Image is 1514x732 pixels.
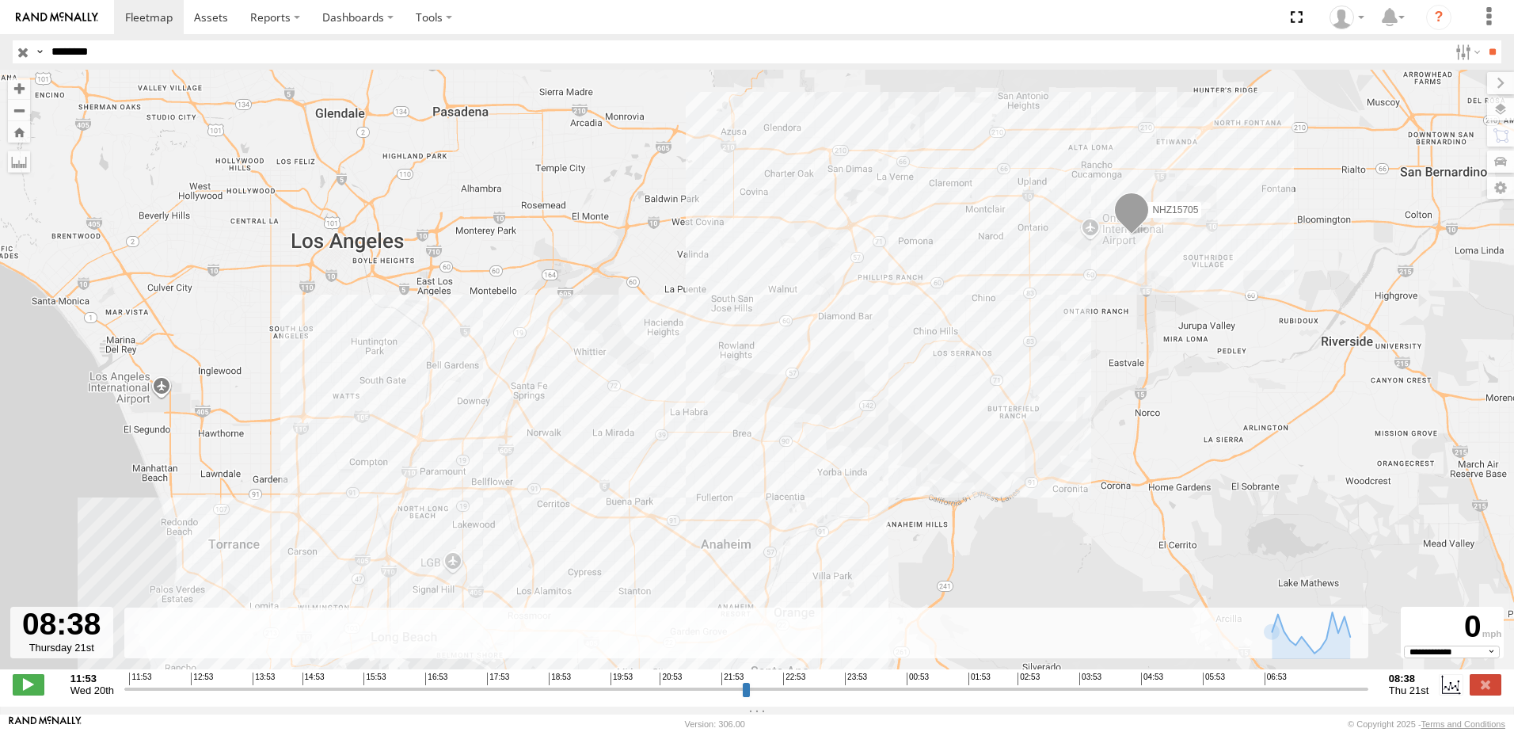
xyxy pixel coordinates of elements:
[191,673,213,685] span: 12:53
[1403,609,1501,646] div: 0
[16,12,98,23] img: rand-logo.svg
[33,40,46,63] label: Search Query
[8,151,30,173] label: Measure
[1470,674,1501,695] label: Close
[1348,719,1505,729] div: © Copyright 2025 -
[129,673,151,685] span: 11:53
[1018,673,1040,685] span: 02:53
[1265,673,1287,685] span: 06:53
[8,78,30,99] button: Zoom in
[1203,673,1225,685] span: 05:53
[70,673,114,684] strong: 11:53
[611,673,633,685] span: 19:53
[968,673,991,685] span: 01:53
[1324,6,1370,29] div: Zulema McIntosch
[13,674,44,695] label: Play/Stop
[302,673,325,685] span: 14:53
[845,673,867,685] span: 23:53
[363,673,386,685] span: 15:53
[1389,673,1428,684] strong: 08:38
[487,673,509,685] span: 17:53
[8,99,30,121] button: Zoom out
[685,719,745,729] div: Version: 306.00
[1141,673,1163,685] span: 04:53
[721,673,744,685] span: 21:53
[1449,40,1483,63] label: Search Filter Options
[1421,719,1505,729] a: Terms and Conditions
[425,673,447,685] span: 16:53
[8,121,30,143] button: Zoom Home
[9,716,82,732] a: Visit our Website
[907,673,929,685] span: 00:53
[549,673,571,685] span: 18:53
[253,673,275,685] span: 13:53
[1079,673,1101,685] span: 03:53
[1389,684,1428,696] span: Thu 21st Aug 2025
[1487,177,1514,199] label: Map Settings
[70,684,114,696] span: Wed 20th Aug 2025
[1152,204,1198,215] span: NHZ15705
[783,673,805,685] span: 22:53
[1426,5,1451,30] i: ?
[660,673,682,685] span: 20:53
